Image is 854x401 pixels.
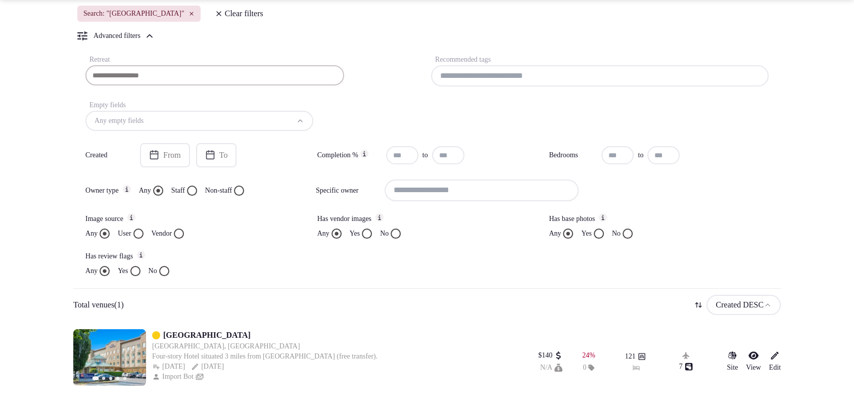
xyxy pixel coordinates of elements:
label: Any [85,229,98,239]
a: View [746,350,761,373]
button: Go to slide 3 [109,377,112,380]
span: Search: "[GEOGRAPHIC_DATA]" [83,9,184,19]
div: Owner type [85,186,119,196]
img: Featured image for Hilton Garden Inn Portland Airport [73,329,146,386]
button: Go to slide 1 [92,376,99,380]
label: Any [549,229,561,239]
button: 7 [679,362,693,372]
p: Total venues (1) [73,299,124,310]
label: Has vendor images [317,213,537,225]
label: User [118,229,131,239]
label: Staff [171,186,185,196]
button: [DATE] [152,362,185,372]
button: Image source [127,213,135,221]
button: [DATE] [191,362,224,372]
button: Has base photos [599,213,607,221]
button: Go to slide 4 [116,377,119,380]
button: Completion % [360,150,368,158]
div: Four-story Hotel situated 3 miles from [GEOGRAPHIC_DATA] (free transfer). [152,351,377,362]
label: Yes [350,229,360,239]
span: to [422,150,428,160]
span: to [638,150,643,160]
label: Retreat [85,56,110,63]
label: Empty fields [85,101,126,109]
label: Any [85,266,98,276]
label: No [149,266,157,276]
button: $140 [538,350,562,361]
span: 0 [583,363,586,373]
button: To [196,143,237,167]
label: Any [139,186,151,196]
label: Yes [581,229,591,239]
label: Specific owner [316,186,381,196]
label: Yes [118,266,128,276]
label: Recommended tags [431,56,491,63]
label: Has review flags [85,251,305,262]
label: Any [317,229,329,239]
div: 24 % [582,350,595,361]
label: No [380,229,389,239]
div: Advanced filters [93,31,140,41]
button: Clear filters [209,5,269,23]
label: Completion % [317,150,382,161]
span: From [163,150,181,160]
button: Go to slide 2 [102,377,105,380]
button: 24% [582,350,595,361]
a: [GEOGRAPHIC_DATA] [163,329,251,341]
button: 121 [625,351,646,362]
label: No [612,229,621,239]
button: Owner type [123,185,131,193]
button: [GEOGRAPHIC_DATA], [GEOGRAPHIC_DATA] [152,341,300,351]
button: Import Bot [152,372,194,382]
label: Has base photos [549,213,769,225]
span: Import Bot [162,372,194,382]
button: Has review flags [137,251,145,259]
button: Go to slide 5 [123,377,126,380]
label: Created [85,150,134,160]
span: To [219,150,228,160]
label: Vendor [152,229,172,239]
button: Has vendor images [375,213,384,221]
span: 121 [625,351,636,362]
label: Image source [85,213,305,225]
label: Non-staff [205,186,232,196]
a: Site [727,350,738,373]
button: N/A [540,363,562,373]
label: Bedrooms [549,150,597,160]
button: From [140,143,190,167]
a: Edit [769,350,781,373]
